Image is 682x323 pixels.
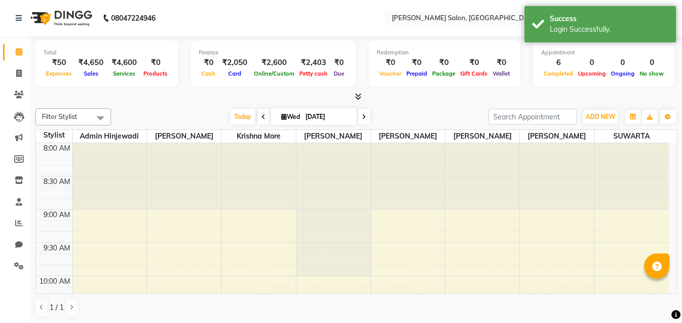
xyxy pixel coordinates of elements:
[550,24,668,35] div: Login Successfully.
[43,70,74,77] span: Expenses
[371,130,445,143] span: [PERSON_NAME]
[430,70,458,77] span: Package
[81,70,101,77] span: Sales
[430,57,458,69] div: ₹0
[586,113,615,120] span: ADD NEW
[74,57,108,69] div: ₹4,650
[541,57,575,69] div: 6
[520,130,594,143] span: [PERSON_NAME]
[49,302,64,313] span: 1 / 1
[404,70,430,77] span: Prepaid
[41,143,72,154] div: 8:00 AM
[445,130,519,143] span: [PERSON_NAME]
[111,70,138,77] span: Services
[111,4,155,32] b: 08047224946
[489,109,577,124] input: Search Appointment
[36,130,72,141] div: Stylist
[458,57,490,69] div: ₹0
[330,57,348,69] div: ₹0
[541,48,666,57] div: Appointment
[637,57,666,69] div: 0
[141,70,170,77] span: Products
[199,48,348,57] div: Finance
[377,48,512,57] div: Redemption
[41,210,72,220] div: 9:00 AM
[490,70,512,77] span: Wallet
[37,276,72,287] div: 10:00 AM
[331,70,347,77] span: Due
[251,57,297,69] div: ₹2,600
[73,130,147,143] span: admin hinjewadi
[490,57,512,69] div: ₹0
[199,57,218,69] div: ₹0
[43,57,74,69] div: ₹50
[297,70,330,77] span: Petty cash
[637,70,666,77] span: No show
[575,57,608,69] div: 0
[583,110,618,124] button: ADD NEW
[296,130,371,143] span: [PERSON_NAME]
[541,70,575,77] span: Completed
[41,243,72,253] div: 9:30 AM
[199,70,218,77] span: Cash
[222,130,296,143] span: krishna more
[41,176,72,187] div: 8:30 AM
[575,70,608,77] span: Upcoming
[458,70,490,77] span: Gift Cards
[226,70,244,77] span: Card
[230,109,255,124] span: Today
[147,130,221,143] span: [PERSON_NAME]
[608,70,637,77] span: Ongoing
[251,70,297,77] span: Online/Custom
[42,112,77,120] span: Filter Stylist
[218,57,251,69] div: ₹2,050
[377,70,404,77] span: Voucher
[108,57,141,69] div: ₹4,600
[608,57,637,69] div: 0
[43,48,170,57] div: Total
[377,57,404,69] div: ₹0
[297,57,330,69] div: ₹2,403
[595,130,669,143] span: SUWARTA
[26,4,95,32] img: logo
[302,109,353,124] input: 2025-09-03
[550,14,668,24] div: Success
[404,57,430,69] div: ₹0
[141,57,170,69] div: ₹0
[279,113,302,120] span: Wed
